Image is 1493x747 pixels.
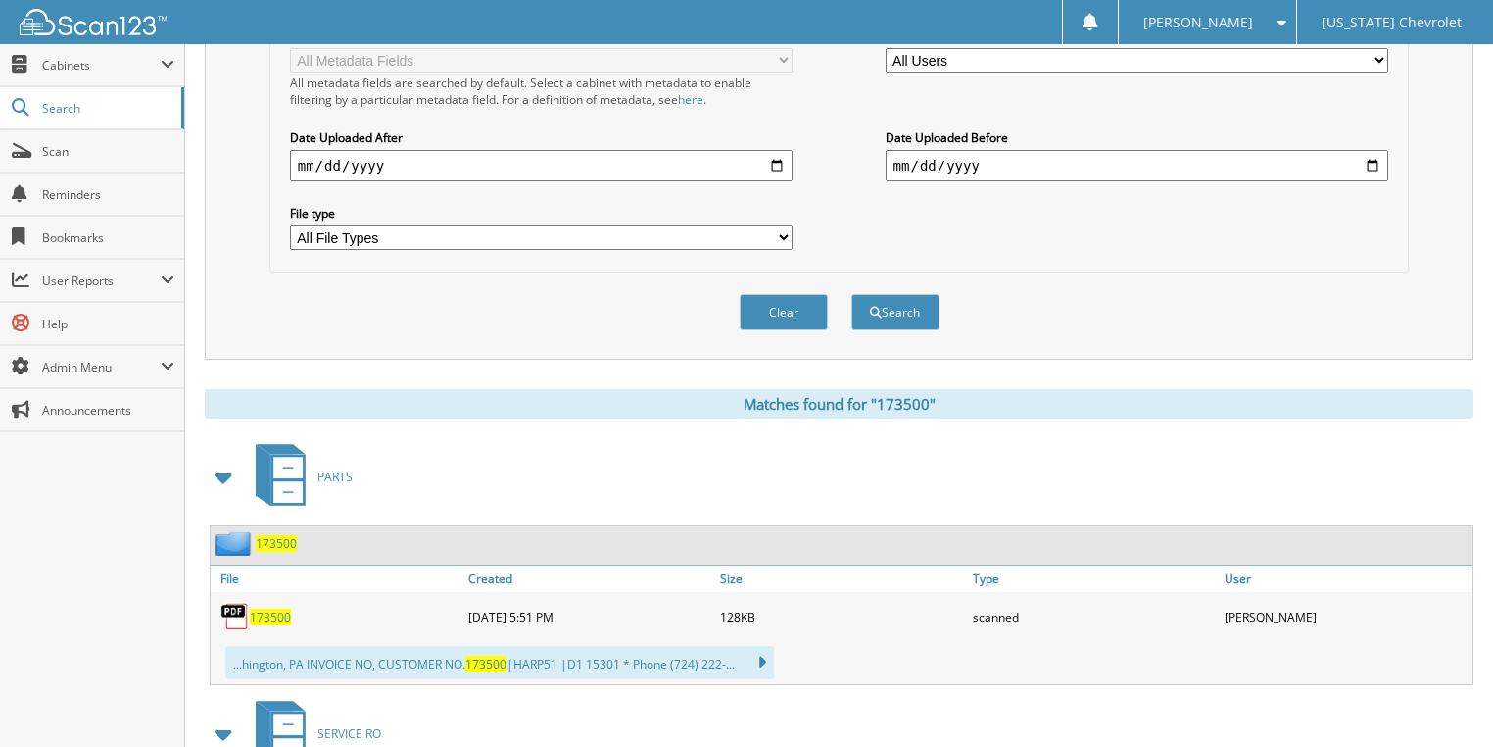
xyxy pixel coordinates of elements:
a: PARTS [244,438,353,516]
label: File type [290,205,794,222]
span: Search [42,100,171,117]
span: Bookmarks [42,229,174,246]
span: PARTS [317,469,353,485]
input: end [886,150,1389,181]
img: scan123-logo-white.svg [20,9,167,35]
a: Created [463,566,716,592]
label: Date Uploaded Before [886,129,1389,146]
div: [DATE] 5:51 PM [463,597,716,636]
div: All metadata fields are searched by default. Select a cabinet with metadata to enable filtering b... [290,75,794,108]
img: PDF.png [220,602,250,631]
span: Scan [42,143,174,160]
span: [PERSON_NAME] [1143,17,1253,28]
div: Matches found for "173500" [205,389,1473,419]
span: SERVICE RO [317,725,381,742]
label: Date Uploaded After [290,129,794,146]
a: Size [715,566,968,592]
a: File [211,566,463,592]
a: User [1220,566,1472,592]
div: 128KB [715,597,968,636]
input: start [290,150,794,181]
button: Clear [740,294,828,330]
div: scanned [968,597,1221,636]
span: [US_STATE] Chevrolet [1322,17,1462,28]
span: 173500 [465,656,506,672]
span: Admin Menu [42,359,161,375]
span: Reminders [42,186,174,203]
a: 173500 [250,609,291,625]
button: Search [851,294,939,330]
span: Cabinets [42,57,161,74]
span: Help [42,316,174,332]
span: User Reports [42,273,161,289]
a: 173500 [256,535,297,552]
a: Type [968,566,1221,592]
div: ...hington, PA INVOICE NO, CUSTOMER NO. |HARP51 |D1 15301 * Phone (724) 222-... [225,646,774,679]
iframe: Chat Widget [1395,653,1493,747]
a: here [678,91,703,108]
img: folder2.png [215,531,256,556]
span: Announcements [42,402,174,419]
div: [PERSON_NAME] [1220,597,1472,636]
